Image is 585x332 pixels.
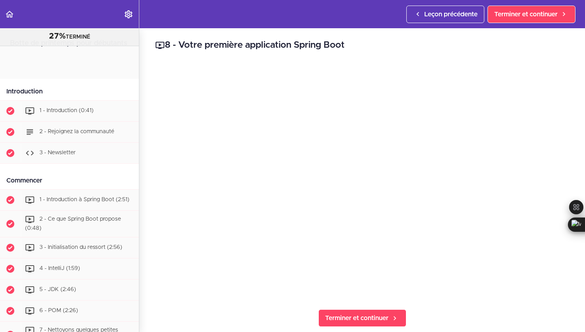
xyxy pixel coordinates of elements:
iframe: Lecteur vidéo [155,64,569,297]
font: Leçon précédente [424,11,478,17]
svg: Menu Paramètres [124,10,133,19]
font: TERMINÉ [66,34,90,40]
font: 3 - Newsletter [39,150,76,155]
font: Introduction [6,88,43,95]
font: 4 - IntelliJ (1:59) [39,266,80,271]
font: 5 - JDK (2:46) [39,287,76,292]
svg: Retour au programme du cours [5,10,14,19]
font: 1 - Introduction à Spring Boot (2:51) [39,197,129,202]
font: Commencer [6,177,42,184]
font: 3 - Initialisation du ressort (2:56) [39,245,122,250]
a: Terminer et continuer [318,309,406,327]
font: 2 - Ce que Spring Boot propose (0:48) [25,216,121,231]
font: Terminer et continuer [325,315,388,321]
font: 8 - Votre première application Spring Boot [165,41,345,50]
font: 1 - Introduction (0:41) [39,108,94,113]
a: Leçon précédente [406,6,484,23]
font: Terminer et continuer [494,11,558,17]
a: Terminer et continuer [487,6,575,23]
font: 2 - Rejoignez la communauté [39,129,114,134]
font: 27% [49,32,66,40]
font: 6 - POM (2:26) [39,308,78,313]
